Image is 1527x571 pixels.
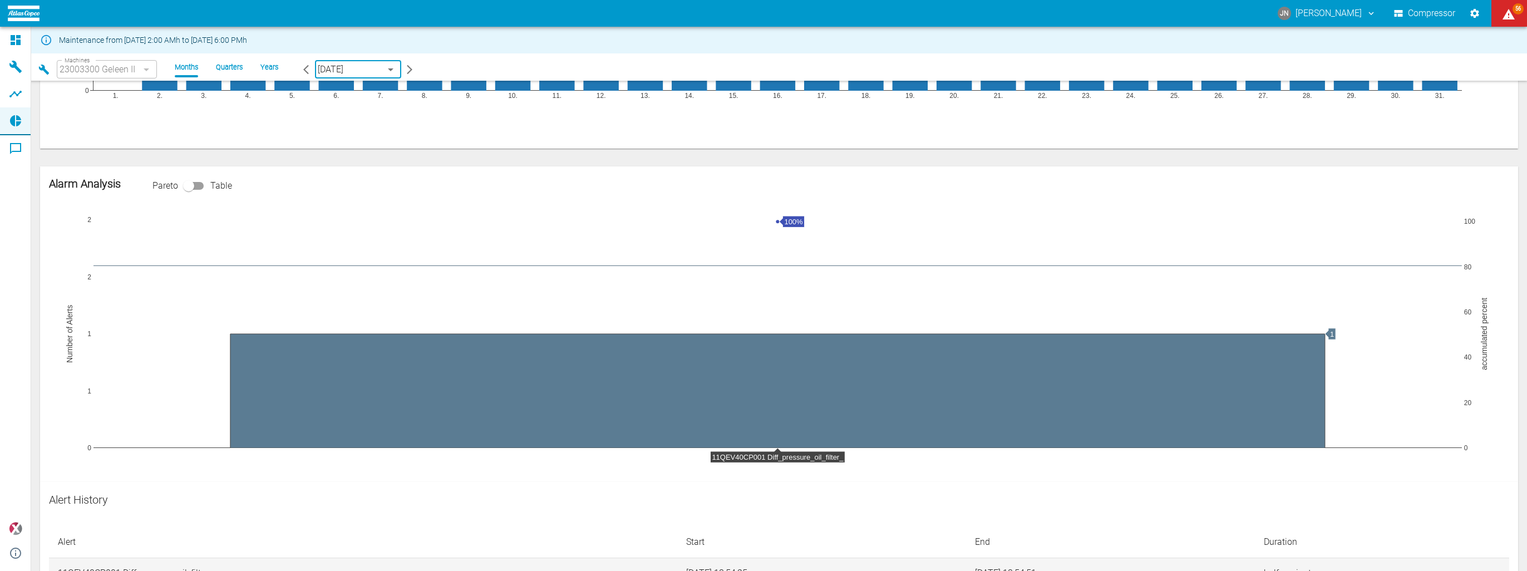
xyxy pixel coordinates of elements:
[152,179,178,193] p: Pareto
[49,175,152,196] p: Alarm Analysis
[49,491,1509,509] div: Alert History
[1465,3,1485,23] button: Settings
[401,60,420,78] button: arrow-forward
[8,6,40,21] img: logo
[677,526,966,558] th: Start
[1255,526,1509,558] th: Duration
[49,526,677,558] th: Alert
[966,526,1255,558] th: End
[65,57,90,63] span: Machines
[315,60,401,78] div: [DATE]
[57,60,157,78] div: 23003300 Geleen II
[1278,7,1291,20] div: JN
[1392,3,1458,23] button: Compressor
[210,179,232,193] p: Table
[1276,3,1378,23] button: jonas.neys@usg.company
[1513,3,1524,14] span: 56
[260,62,278,72] li: Years
[216,62,243,72] li: Quarters
[296,60,315,78] button: arrow-back
[9,522,22,535] img: Xplore Logo
[175,62,198,72] li: Months
[59,30,247,50] div: Maintenance from [DATE] 2:00 AMh to [DATE] 6:00 PMh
